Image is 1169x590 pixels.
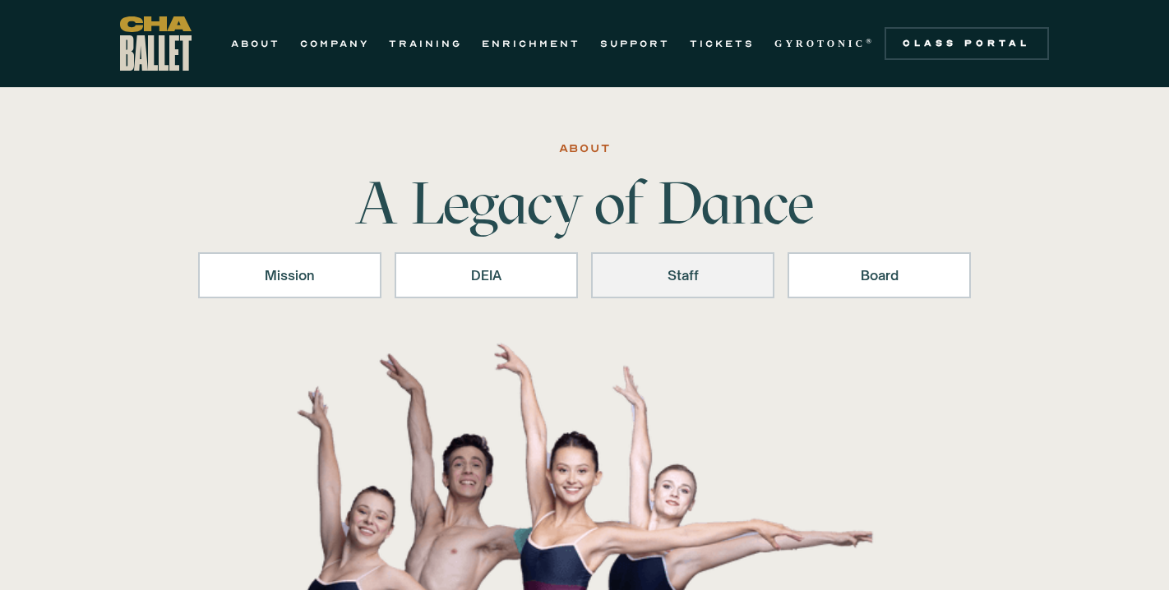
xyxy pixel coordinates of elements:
[300,34,369,53] a: COMPANY
[690,34,755,53] a: TICKETS
[231,34,280,53] a: ABOUT
[389,34,462,53] a: TRAINING
[416,265,557,285] div: DEIA
[482,34,580,53] a: ENRICHMENT
[774,34,875,53] a: GYROTONIC®
[328,173,841,233] h1: A Legacy of Dance
[198,252,381,298] a: Mission
[120,16,192,71] a: home
[885,27,1049,60] a: Class Portal
[591,252,774,298] a: Staff
[559,139,611,159] div: ABOUT
[866,37,875,45] sup: ®
[612,265,753,285] div: Staff
[894,37,1039,50] div: Class Portal
[788,252,971,298] a: Board
[219,265,360,285] div: Mission
[774,38,866,49] strong: GYROTONIC
[395,252,578,298] a: DEIA
[809,265,950,285] div: Board
[600,34,670,53] a: SUPPORT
